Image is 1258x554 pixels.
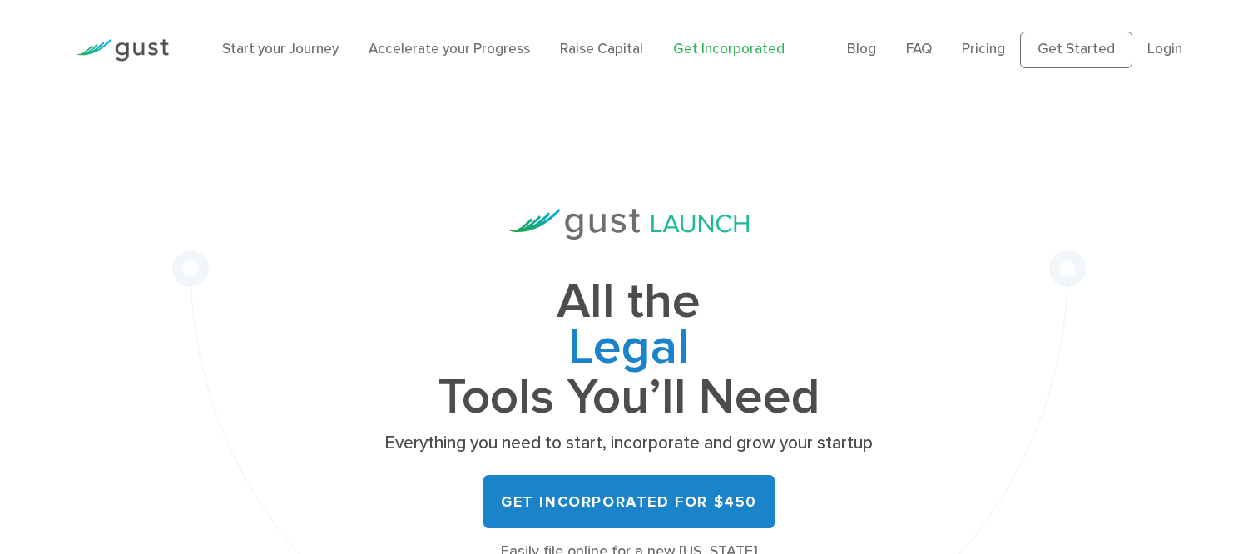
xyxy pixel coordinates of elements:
h1: All the Tools You’ll Need [379,279,879,420]
a: Login [1147,41,1182,57]
a: Get Incorporated for $450 [483,475,775,528]
a: Get Incorporated [673,41,785,57]
a: Start your Journey [222,41,339,57]
a: Accelerate your Progress [369,41,530,57]
span: Legal [379,325,879,375]
a: Pricing [962,41,1005,57]
img: Gust Logo [76,39,169,62]
a: Blog [847,41,876,57]
img: Gust Launch Logo [509,209,749,240]
p: Everything you need to start, incorporate and grow your startup [379,432,879,455]
a: Raise Capital [560,41,643,57]
a: Get Started [1020,32,1132,68]
a: FAQ [906,41,932,57]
